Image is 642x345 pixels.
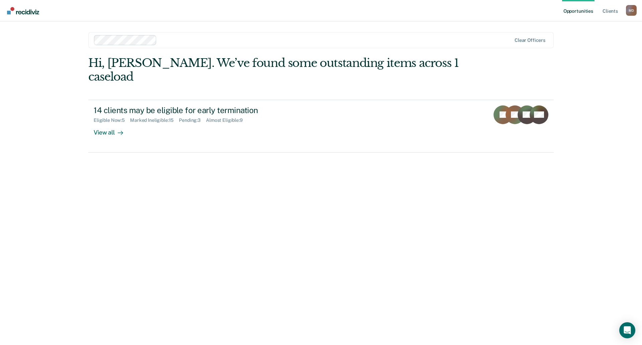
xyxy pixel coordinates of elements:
[94,105,328,115] div: 14 clients may be eligible for early termination
[7,7,39,14] img: Recidiviz
[94,117,130,123] div: Eligible Now : 5
[619,322,635,338] div: Open Intercom Messenger
[88,100,554,153] a: 14 clients may be eligible for early terminationEligible Now:5Marked Ineligible:15Pending:3Almost...
[515,37,545,43] div: Clear officers
[626,5,637,16] button: Profile dropdown button
[94,123,131,136] div: View all
[130,117,179,123] div: Marked Ineligible : 15
[179,117,206,123] div: Pending : 3
[206,117,248,123] div: Almost Eligible : 9
[88,56,461,84] div: Hi, [PERSON_NAME]. We’ve found some outstanding items across 1 caseload
[626,5,637,16] div: M D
